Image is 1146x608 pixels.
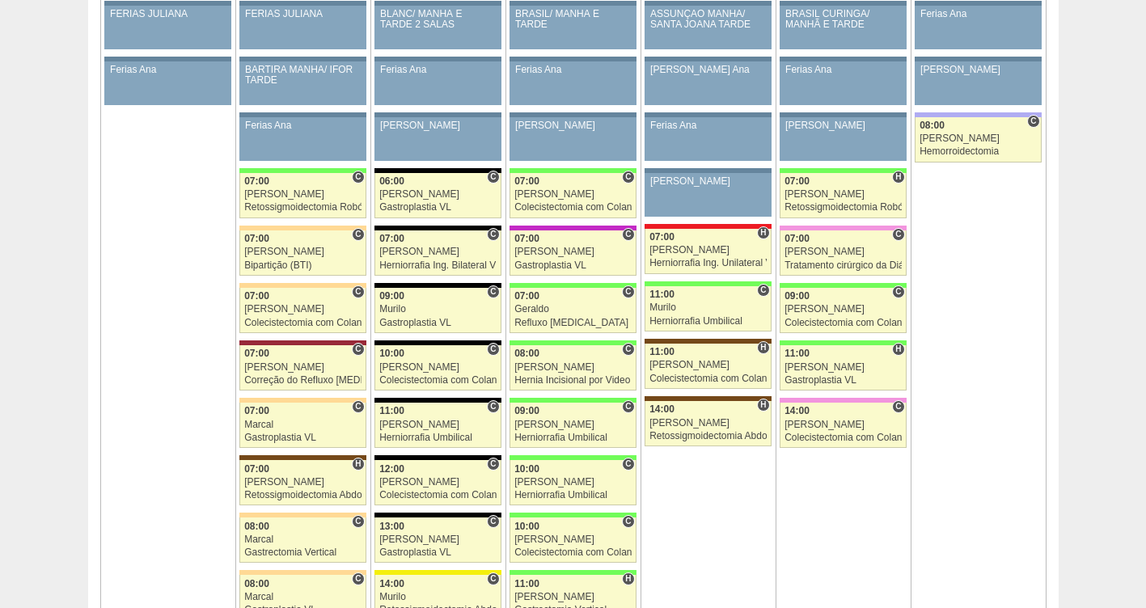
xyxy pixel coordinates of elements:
[374,403,501,448] a: C 11:00 [PERSON_NAME] Herniorrafia Umbilical
[244,420,362,430] div: Marcal
[510,168,636,173] div: Key: Brasil
[380,9,496,30] div: BLANC/ MANHÃ E TARDE 2 SALAS
[104,61,230,105] a: Ferias Ana
[510,6,636,49] a: BRASIL/ MANHÃ E TARDE
[515,120,631,131] div: [PERSON_NAME]
[645,112,771,117] div: Key: Aviso
[785,120,901,131] div: [PERSON_NAME]
[244,290,269,302] span: 07:00
[244,375,362,386] div: Correção do Refluxo [MEDICAL_DATA] esofágico Robótico
[244,405,269,416] span: 07:00
[510,403,636,448] a: C 09:00 [PERSON_NAME] Herniorrafia Umbilical
[622,400,634,413] span: Consultório
[514,463,539,475] span: 10:00
[379,477,497,488] div: [PERSON_NAME]
[352,515,364,528] span: Consultório
[487,228,499,241] span: Consultório
[780,230,906,276] a: C 07:00 [PERSON_NAME] Tratamento cirúrgico da Diástase do reto abdomem
[374,283,501,288] div: Key: Blanc
[239,288,366,333] a: C 07:00 [PERSON_NAME] Colecistectomia com Colangiografia VL
[514,521,539,532] span: 10:00
[514,348,539,359] span: 08:00
[239,403,366,448] a: C 07:00 Marcal Gastroplastia VL
[352,171,364,184] span: Consultório
[514,477,632,488] div: [PERSON_NAME]
[374,6,501,49] a: BLANC/ MANHÃ E TARDE 2 SALAS
[510,460,636,505] a: C 10:00 [PERSON_NAME] Herniorrafia Umbilical
[649,403,674,415] span: 14:00
[379,304,497,315] div: Murilo
[379,420,497,430] div: [PERSON_NAME]
[645,281,771,286] div: Key: Brasil
[780,173,906,218] a: H 07:00 [PERSON_NAME] Retossigmoidectomia Robótica
[374,398,501,403] div: Key: Blanc
[510,345,636,391] a: C 08:00 [PERSON_NAME] Hernia Incisional por Video
[244,260,362,271] div: Bipartição (BTI)
[622,572,634,585] span: Hospital
[757,226,769,239] span: Hospital
[784,304,902,315] div: [PERSON_NAME]
[239,1,366,6] div: Key: Aviso
[379,534,497,545] div: [PERSON_NAME]
[514,233,539,244] span: 07:00
[514,202,632,213] div: Colecistectomia com Colangiografia VL
[649,346,674,357] span: 11:00
[379,592,497,602] div: Murilo
[645,224,771,229] div: Key: Assunção
[780,283,906,288] div: Key: Brasil
[785,9,901,30] div: BRASIL CURINGA/ MANHÃ E TARDE
[374,117,501,161] a: [PERSON_NAME]
[487,171,499,184] span: Consultório
[757,399,769,412] span: Hospital
[510,61,636,105] a: Ferias Ana
[785,65,901,75] div: Ferias Ana
[379,490,497,500] div: Colecistectomia com Colangiografia VL
[649,258,767,268] div: Herniorrafia Ing. Unilateral VL
[645,401,771,446] a: H 14:00 [PERSON_NAME] Retossigmoidectomia Abdominal VL
[784,420,902,430] div: [PERSON_NAME]
[645,339,771,344] div: Key: Santa Joana
[514,592,632,602] div: [PERSON_NAME]
[239,345,366,391] a: C 07:00 [PERSON_NAME] Correção do Refluxo [MEDICAL_DATA] esofágico Robótico
[239,61,366,105] a: BARTIRA MANHÃ/ IFOR TARDE
[510,517,636,563] a: C 10:00 [PERSON_NAME] Colecistectomia com Colangiografia VL
[244,477,362,488] div: [PERSON_NAME]
[920,9,1036,19] div: Ferias Ana
[622,515,634,528] span: Consultório
[892,343,904,356] span: Hospital
[649,245,767,255] div: [PERSON_NAME]
[780,61,906,105] a: Ferias Ana
[915,117,1041,163] a: C 08:00 [PERSON_NAME] Hemorroidectomia
[1027,115,1039,128] span: Consultório
[780,117,906,161] a: [PERSON_NAME]
[915,61,1041,105] a: [PERSON_NAME]
[510,283,636,288] div: Key: Brasil
[374,513,501,517] div: Key: Blanc
[892,171,904,184] span: Hospital
[915,112,1041,117] div: Key: Christóvão da Gama
[780,112,906,117] div: Key: Aviso
[920,146,1037,157] div: Hemorroidectomia
[244,547,362,558] div: Gastrectomia Vertical
[239,460,366,505] a: H 07:00 [PERSON_NAME] Retossigmoidectomia Abdominal VL
[780,6,906,49] a: BRASIL CURINGA/ MANHÃ E TARDE
[244,578,269,589] span: 08:00
[239,226,366,230] div: Key: Bartira
[239,455,366,460] div: Key: Santa Joana
[649,316,767,327] div: Herniorrafia Umbilical
[239,570,366,575] div: Key: Bartira
[649,431,767,441] div: Retossigmoidectomia Abdominal VL
[379,405,404,416] span: 11:00
[352,400,364,413] span: Consultório
[784,175,810,187] span: 07:00
[649,360,767,370] div: [PERSON_NAME]
[622,458,634,471] span: Consultório
[514,362,632,373] div: [PERSON_NAME]
[244,592,362,602] div: Marcal
[239,398,366,403] div: Key: Bartira
[379,290,404,302] span: 09:00
[374,168,501,173] div: Key: Blanc
[514,260,632,271] div: Gastroplastia VL
[784,247,902,257] div: [PERSON_NAME]
[374,61,501,105] a: Ferias Ana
